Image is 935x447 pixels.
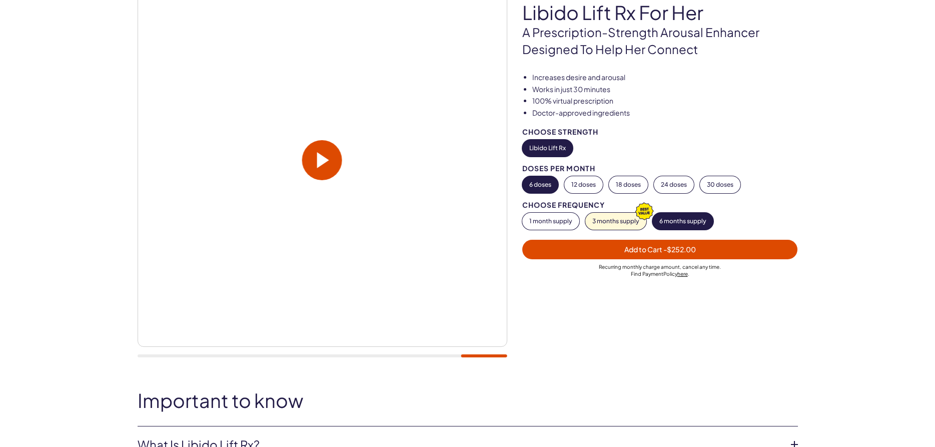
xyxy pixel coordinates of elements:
[522,176,558,193] button: 6 doses
[522,24,798,58] p: A prescription-strength arousal enhancer designed to help her connect
[654,176,694,193] button: 24 doses
[532,73,798,83] li: Increases desire and arousal
[522,128,798,136] div: Choose Strength
[663,245,696,254] span: - $252.00
[564,176,603,193] button: 12 doses
[585,213,646,230] button: 3 months supply
[522,263,798,277] div: Recurring monthly charge amount , cancel any time. Policy .
[522,165,798,172] div: Doses per Month
[624,245,696,254] span: Add to Cart
[522,240,798,259] button: Add to Cart -$252.00
[677,271,688,277] a: here
[532,85,798,95] li: Works in just 30 minutes
[700,176,740,193] button: 30 doses
[138,390,798,411] h2: Important to know
[522,213,579,230] button: 1 month supply
[609,176,648,193] button: 18 doses
[631,271,663,277] span: Find Payment
[522,140,573,157] button: Libido Lift Rx
[652,213,713,230] button: 6 months supply
[522,2,798,23] h1: Libido Lift Rx For Her
[532,108,798,118] li: Doctor-approved ingredients
[522,201,798,209] div: Choose Frequency
[532,96,798,106] li: 100% virtual prescription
